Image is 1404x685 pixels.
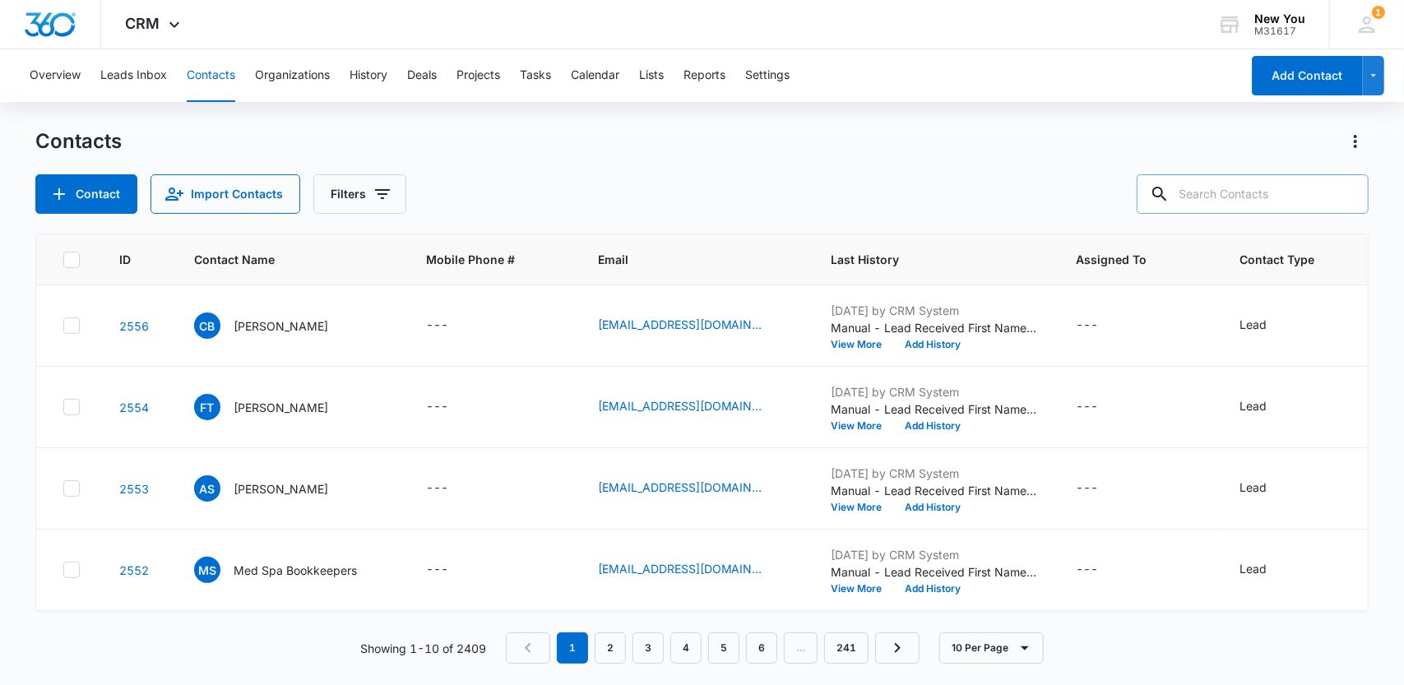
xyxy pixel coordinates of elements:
div: Contact Type - Lead - Select to Edit Field [1240,316,1297,336]
div: --- [1077,479,1099,498]
div: Contact Type - Lead - Select to Edit Field [1240,479,1297,498]
a: Page 6 [746,632,777,664]
div: Mobile Phone # - - Select to Edit Field [426,479,478,498]
div: Contact Type - Lead - Select to Edit Field [1240,397,1297,417]
button: Tasks [520,49,551,102]
a: Page 2 [595,632,626,664]
nav: Pagination [506,632,920,664]
a: [EMAIL_ADDRESS][DOMAIN_NAME] [598,560,762,577]
button: View More [832,584,894,594]
div: Contact Name - Med Spa Bookkeepers - Select to Edit Field [194,557,387,583]
button: Projects [456,49,500,102]
span: Assigned To [1077,251,1177,268]
button: Add History [894,340,973,349]
p: Showing 1-10 of 2409 [360,640,486,657]
div: Email - ftfabiolat2@gmail.com - Select to Edit Field [598,397,792,417]
button: Add History [894,502,973,512]
div: --- [1077,316,1099,336]
span: Contact Name [194,251,363,268]
button: Actions [1342,128,1369,155]
a: Next Page [875,632,920,664]
p: Manual - Lead Received First Name: [PERSON_NAME] Last Name: [PERSON_NAME] Email: [EMAIL_ADDRESS][... [832,482,1037,499]
div: Assigned To - - Select to Edit Field [1077,316,1128,336]
div: --- [426,560,448,580]
a: [EMAIL_ADDRESS][DOMAIN_NAME] [598,479,762,496]
div: --- [426,316,448,336]
div: Mobile Phone # - - Select to Edit Field [426,316,478,336]
p: Med Spa Bookkeepers [234,562,357,579]
div: Contact Name - Amy Stormo - Select to Edit Field [194,475,358,502]
div: Mobile Phone # - - Select to Edit Field [426,560,478,580]
a: Page 5 [708,632,739,664]
button: History [350,49,387,102]
button: Add History [894,421,973,431]
p: [DATE] by CRM System [832,465,1037,482]
button: Leads Inbox [100,49,167,102]
div: --- [426,397,448,417]
span: AS [194,475,220,502]
div: Email - cbaker4u@gmail.com - Select to Edit Field [598,316,792,336]
a: [EMAIL_ADDRESS][DOMAIN_NAME] [598,316,762,333]
div: --- [1077,560,1099,580]
a: Navigate to contact details page for Fabiola Torres [119,400,149,414]
span: CB [194,312,220,339]
div: Assigned To - - Select to Edit Field [1077,479,1128,498]
button: Overview [30,49,81,102]
button: Import Contacts [151,174,300,214]
a: Page 3 [632,632,664,664]
div: Assigned To - - Select to Edit Field [1077,560,1128,580]
div: Lead [1240,479,1267,496]
div: Assigned To - - Select to Edit Field [1077,397,1128,417]
div: account id [1254,25,1305,37]
button: Settings [745,49,790,102]
a: Navigate to contact details page for Amy Stormo [119,482,149,496]
div: Email - info@medspabookkeepers.com - Select to Edit Field [598,560,792,580]
p: Manual - Lead Received First Name: [PERSON_NAME] Last Name: [PERSON_NAME] Email: [EMAIL_ADDRESS][... [832,400,1037,418]
p: [PERSON_NAME] [234,480,328,498]
p: [DATE] by CRM System [832,546,1037,563]
span: 1 [1372,6,1385,19]
p: Manual - Lead Received First Name: Med Spa Last Name: Bookkeepers Email: [EMAIL_ADDRESS][DOMAIN_N... [832,563,1037,581]
div: account name [1254,12,1305,25]
button: Deals [407,49,437,102]
button: 10 Per Page [939,632,1044,664]
button: Organizations [255,49,330,102]
button: Calendar [571,49,619,102]
span: MS [194,557,220,583]
button: Reports [683,49,725,102]
div: Contact Type - Lead - Select to Edit Field [1240,560,1297,580]
p: [DATE] by CRM System [832,302,1037,319]
span: FT [194,394,220,420]
h1: Contacts [35,129,122,154]
button: Filters [313,174,406,214]
button: Add Contact [35,174,137,214]
span: Mobile Phone # [426,251,558,268]
span: Contact Type [1240,251,1315,268]
button: Contacts [187,49,235,102]
a: Navigate to contact details page for Cindi Baker [119,319,149,333]
a: Navigate to contact details page for Med Spa Bookkeepers [119,563,149,577]
div: Contact Name - Cindi Baker - Select to Edit Field [194,312,358,339]
button: View More [832,340,894,349]
button: View More [832,502,894,512]
div: Contact Name - Fabiola Torres - Select to Edit Field [194,394,358,420]
button: Add Contact [1252,56,1363,95]
button: View More [832,421,894,431]
a: [EMAIL_ADDRESS][DOMAIN_NAME] [598,397,762,414]
div: notifications count [1372,6,1385,19]
div: --- [1077,397,1099,417]
div: Email - amystormo@gmail.com - Select to Edit Field [598,479,792,498]
p: [PERSON_NAME] [234,399,328,416]
span: CRM [126,15,160,32]
span: ID [119,251,131,268]
span: Email [598,251,768,268]
p: Manual - Lead Received First Name: [PERSON_NAME] Last Name: [PERSON_NAME] Email: [EMAIL_ADDRESS][... [832,319,1037,336]
button: Lists [639,49,664,102]
div: Lead [1240,397,1267,414]
div: --- [426,479,448,498]
p: [DATE] by CRM System [832,383,1037,400]
a: Page 241 [824,632,869,664]
p: [PERSON_NAME] [234,317,328,335]
a: Page 4 [670,632,702,664]
input: Search Contacts [1137,174,1369,214]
